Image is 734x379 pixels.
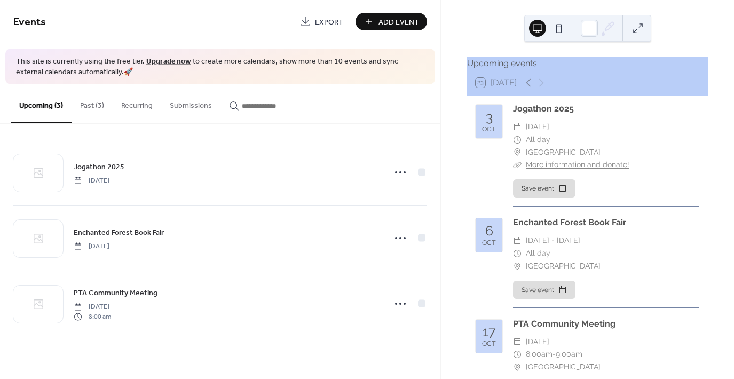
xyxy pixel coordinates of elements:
[513,179,575,198] button: Save event
[526,361,601,374] span: [GEOGRAPHIC_DATA]
[72,84,113,122] button: Past (3)
[315,17,343,28] span: Export
[74,161,124,173] a: Jogathon 2025
[513,159,522,171] div: ​
[483,325,495,338] div: 17
[526,121,549,133] span: [DATE]
[74,288,157,299] span: PTA Community Meeting
[74,161,124,172] span: Jogathon 2025
[513,146,522,159] div: ​
[292,13,351,30] a: Export
[74,241,109,251] span: [DATE]
[486,110,493,124] div: 3
[113,84,161,122] button: Recurring
[74,302,111,312] span: [DATE]
[513,234,522,247] div: ​
[526,146,601,159] span: [GEOGRAPHIC_DATA]
[513,133,522,146] div: ​
[74,227,164,238] span: Enchanted Forest Book Fair
[526,160,629,169] a: More information and donate!
[378,17,419,28] span: Add Event
[161,84,220,122] button: Submissions
[74,176,109,185] span: [DATE]
[13,12,46,33] span: Events
[482,240,496,247] div: Oct
[513,247,522,260] div: ​
[556,348,582,361] span: 9:00am
[11,84,72,123] button: Upcoming (3)
[553,348,556,361] span: -
[526,348,553,361] span: 8:00am
[526,336,549,349] span: [DATE]
[74,287,157,299] a: PTA Community Meeting
[74,226,164,239] a: Enchanted Forest Book Fair
[526,260,601,273] span: [GEOGRAPHIC_DATA]
[467,57,708,70] div: Upcoming events
[146,54,191,69] a: Upgrade now
[513,361,522,374] div: ​
[356,13,427,30] button: Add Event
[513,336,522,349] div: ​
[485,224,493,238] div: 6
[513,104,574,114] a: Jogathon 2025
[526,133,550,146] span: All day
[513,216,699,229] div: Enchanted Forest Book Fair
[526,234,580,247] span: [DATE] - [DATE]
[526,247,550,260] span: All day
[74,312,111,321] span: 8:00 am
[482,126,496,133] div: Oct
[16,57,424,77] span: This site is currently using the free tier. to create more calendars, show more than 10 events an...
[513,281,575,299] button: Save event
[482,341,496,348] div: Oct
[513,260,522,273] div: ​
[513,318,699,330] div: PTA Community Meeting
[513,121,522,133] div: ​
[513,348,522,361] div: ​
